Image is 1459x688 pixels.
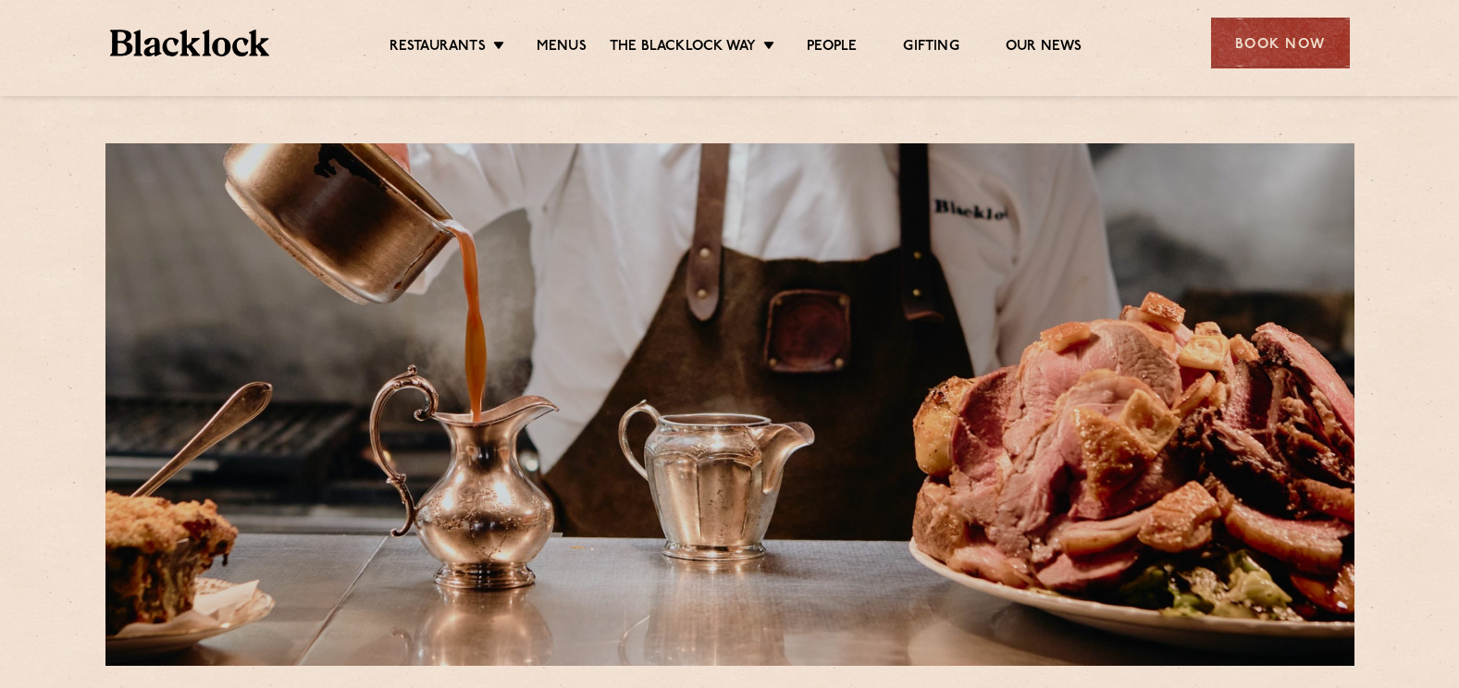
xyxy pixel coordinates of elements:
[537,38,587,58] a: Menus
[903,38,958,58] a: Gifting
[110,30,270,56] img: BL_Textured_Logo-footer-cropped.svg
[1006,38,1082,58] a: Our News
[807,38,857,58] a: People
[610,38,756,58] a: The Blacklock Way
[389,38,486,58] a: Restaurants
[1211,18,1350,68] div: Book Now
